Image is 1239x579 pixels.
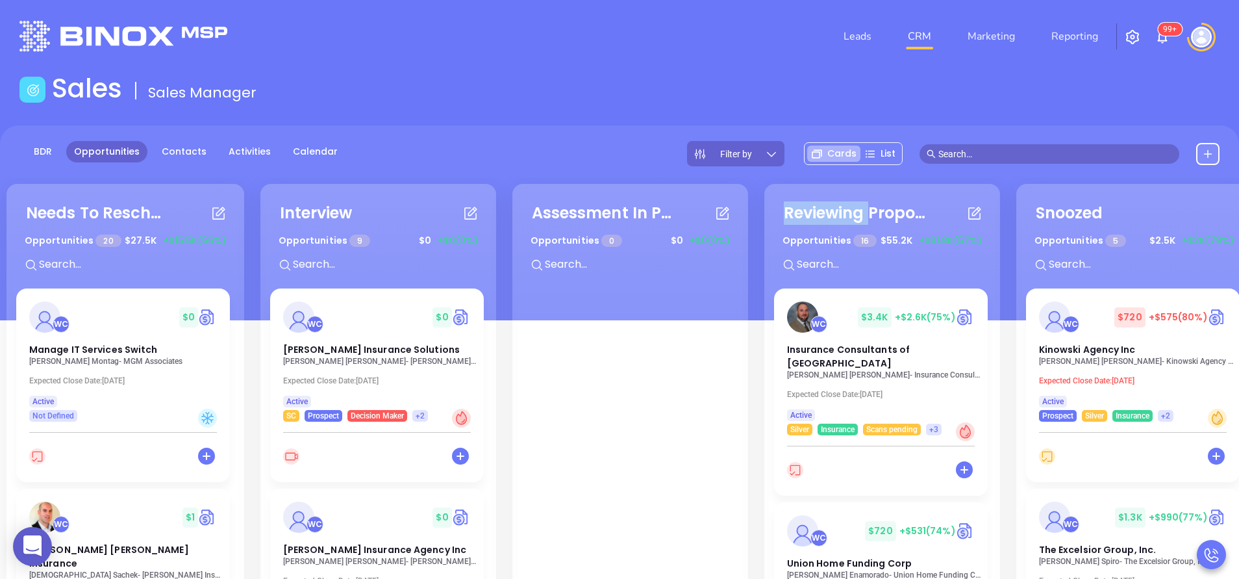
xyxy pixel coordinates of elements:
input: Search... [38,256,232,273]
span: Davenport Insurance Solutions [283,343,460,356]
img: Quote [198,307,217,327]
div: Assessment In Progress [532,201,675,225]
sup: 100 [1158,23,1182,36]
div: Reviewing Proposal [784,201,927,225]
span: $ 720 [865,521,895,541]
p: Rachel Montag - MGM Associates [29,357,224,366]
span: Insurance [821,422,855,437]
img: iconNotification [1155,29,1170,45]
div: Walter Contreras [53,316,69,333]
span: Filter by [720,149,752,159]
img: Straub Insurance Agency Inc [283,502,314,533]
div: Cold [198,409,217,428]
a: profileWalter Contreras$0Circle dollarManage IT Services Switch[PERSON_NAME] Montag- MGM Associat... [16,289,230,422]
span: The Excelsior Group, Inc. [1039,543,1157,556]
div: Snoozed [1036,201,1103,225]
span: Prospect [308,409,339,423]
span: $ 0 [416,231,434,251]
span: $ 1.3K [1115,508,1145,528]
span: $ 0 [432,307,451,328]
span: +$575 (80%) [1149,311,1208,324]
p: Opportunities [25,229,121,253]
span: Sales Manager [148,83,257,103]
img: Davenport Insurance Solutions [283,302,314,333]
span: Active [1042,394,1064,409]
span: $ 1 [182,508,198,528]
span: Insurance [1116,409,1149,423]
span: Active [790,408,812,422]
img: Quote [1208,307,1227,327]
div: Walter Contreras [810,316,827,333]
img: Quote [452,508,471,527]
span: +3 [929,422,938,437]
span: $ 0 [432,508,451,528]
img: Insurance Consultants of Pittsburgh [787,302,818,333]
a: Reporting [1046,23,1103,49]
p: Expected Close Date: [DATE] [1039,376,1234,385]
p: Expected Close Date: [DATE] [29,376,224,385]
span: 16 [853,235,877,247]
span: Active [286,394,308,409]
div: Assessment In ProgressOpportunities 0$0+$0(0%) [522,194,738,289]
span: +$0 (0%) [690,234,730,248]
span: Manage IT Services Switch [29,343,158,356]
img: user [1191,27,1212,47]
img: Quote [452,307,471,327]
input: Search... [544,256,738,273]
a: Activities [221,141,279,162]
div: Interview [280,201,353,225]
span: Silver [1085,409,1104,423]
a: Calendar [285,141,345,162]
img: Quote [956,307,975,327]
div: Cards [807,146,860,162]
span: Kinowski Agency Inc [1039,343,1136,356]
span: Scans pending [866,422,918,437]
span: Union Home Funding Corp [787,557,912,570]
span: +2 [1161,409,1170,423]
span: Straub Insurance Agency Inc [283,543,466,556]
div: Walter Contreras [307,316,323,333]
div: profileWalter Contreras$0Circle dollar[PERSON_NAME] Insurance Solutions[PERSON_NAME] [PERSON_NAME... [270,289,486,489]
p: Expected Close Date: [DATE] [787,390,982,399]
p: Opportunities [782,229,877,253]
a: profileWalter Contreras$0Circle dollar[PERSON_NAME] Insurance Solutions[PERSON_NAME] [PERSON_NAME... [270,289,484,422]
a: Quote [1208,508,1227,527]
div: Hot [956,422,975,441]
div: Hot [452,409,471,428]
img: Manage IT Services Switch [29,302,60,333]
div: Warm [1208,409,1227,428]
img: iconSetting [1125,29,1140,45]
h1: Sales [52,73,122,104]
div: profileWalter Contreras$0Circle dollarManage IT Services Switch[PERSON_NAME] Montag- MGM Associat... [16,289,234,489]
img: Quote [956,521,975,541]
span: 9 [349,235,370,247]
div: InterviewOpportunities 9$0+$0(0%) [270,194,486,289]
div: Walter Contreras [53,516,69,533]
span: $ 0 [668,231,686,251]
a: Contacts [154,141,214,162]
span: Prospect [1042,409,1073,423]
span: +$31.8K (57%) [919,234,982,248]
img: Donius Patterson Insurance [29,502,60,533]
span: Insurance Consultants of Pittsburgh [787,343,910,370]
a: Marketing [962,23,1020,49]
img: Quote [198,508,217,527]
span: $ 3.4K [858,307,892,328]
img: Kinowski Agency Inc [1039,302,1070,333]
span: +$990 (77%) [1149,511,1208,524]
p: David Spiro - The Excelsior Group, Inc. [1039,557,1234,566]
div: Walter Contreras [810,530,827,547]
span: 5 [1105,235,1126,247]
span: search [927,149,936,159]
span: +$15.5K (56%) [163,234,226,248]
a: CRM [903,23,936,49]
a: BDR [26,141,60,162]
span: $ 2.5K [1146,231,1179,251]
span: $ 0 [179,307,198,328]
